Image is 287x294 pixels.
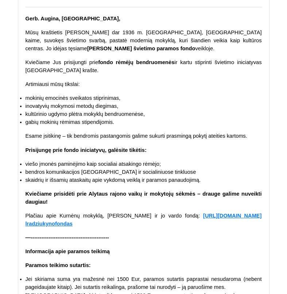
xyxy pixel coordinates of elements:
span: gabių mokinių rėmimas stipendijomis. [26,119,115,125]
span: Kviečiame Jus prisijungti prie ir kartu stiprinti švietimo iniciatyvas [GEOGRAPHIC_DATA] krašte. [26,59,262,73]
b: fondo rėmėjų bendruomenės [98,59,174,65]
span: Gerb. Augina, [GEOGRAPHIC_DATA], [26,16,120,21]
span: Prisijungę prie fondo iniciatyvų, galėsite tikėtis: [26,147,147,153]
span: —----------------------------- --------------- [26,235,109,240]
span: [URL][DOMAIN_NAME] lradziukynofondas [26,213,262,227]
span: viešo įmonės paminėjimo kaip socialiai atsakingo rėmėjo; [26,161,161,167]
a: [URL][DOMAIN_NAME]lradziukynofondas [26,212,262,227]
span: bendros komunikacijos [GEOGRAPHIC_DATA] ir socialiniuose tinkluose [26,169,196,175]
span: mokinių emocinės sveikatos stiprinimas, [26,95,121,101]
iframe: Chat Widget [251,259,287,294]
span: Informacija apie paramos teikimą [26,248,110,254]
span: Jei skiriama suma yra mažesnė nei 1500 Eur, paramos sutartis paprastai nesudaroma (nebent pageida... [26,276,263,290]
b: [PERSON_NAME] švietimo paramos fondo [87,46,195,51]
span: Plačiau apie Kurnėnų mokyklą, [PERSON_NAME] ir jo vardo fondą: [26,213,200,219]
span: Esame įsitikinę – tik bendromis pastangomis galime sukurti prasmingą pokytį ateities kartoms. [26,133,248,139]
span: skaidrių ir išsamių ataskaitų apie vykdomą veiklą ir paramos panaudojimą. [26,177,201,183]
span: inovatyvių mokymosi metodų diegimas, [26,103,119,109]
span: Mūsų kraštietis [PERSON_NAME] dar 1936 m. [GEOGRAPHIC_DATA], [GEOGRAPHIC_DATA] kaime, suvokęs švi... [26,30,262,51]
span: Paramos teikimo sutartis: [26,262,91,268]
span: kultūrinio ugdymo plėtra mokyklų bendruomenėse, [26,111,145,117]
span: Artimiausi mūsų tikslai: [26,81,80,87]
span: Kviečiame prisidėti prie Alytaus rajono vaikų ir mokytojų sėkmės – drauge galime nuveikti daugiau! [26,191,262,205]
